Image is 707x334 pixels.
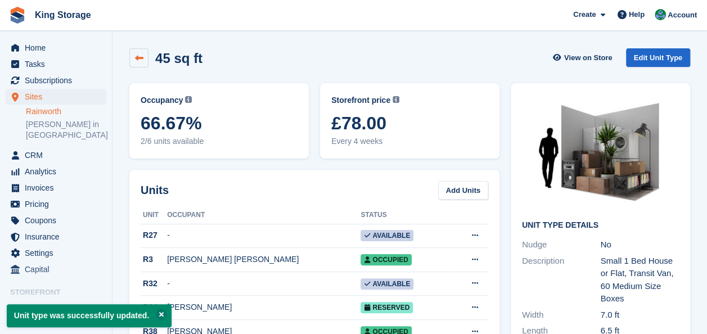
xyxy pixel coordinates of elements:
div: Small 1 Bed House or Flat, Transit Van, 60 Medium Size Boxes [601,255,679,305]
span: Storefront price [331,94,390,106]
span: View on Store [564,52,613,64]
span: Coupons [25,213,92,228]
h2: Units [141,182,169,198]
div: R27 [141,229,167,241]
a: Add Units [438,181,488,200]
span: 66.67% [141,113,298,133]
span: Occupancy [141,94,183,106]
span: £78.00 [331,113,488,133]
div: No [601,238,679,251]
img: icon-info-grey-7440780725fd019a000dd9b08b2336e03edf1995a4989e88bcd33f0948082b44.svg [185,96,192,103]
a: Rainworth [26,106,106,117]
span: Subscriptions [25,73,92,88]
span: Help [629,9,645,20]
span: Account [668,10,697,21]
span: Analytics [25,164,92,179]
h2: Unit Type details [522,221,679,230]
span: Occupied [361,254,411,265]
div: 7.0 ft [601,309,679,322]
span: Capital [25,261,92,277]
a: menu [6,196,106,212]
img: 45-sqft-unit.jpg [522,94,679,212]
span: Insurance [25,229,92,245]
span: 2/6 units available [141,136,298,147]
div: [PERSON_NAME] [PERSON_NAME] [167,254,361,265]
span: Sites [25,89,92,105]
span: Available [361,230,413,241]
span: Storefront [10,287,112,298]
a: menu [6,261,106,277]
th: Occupant [167,206,361,224]
span: Every 4 weeks [331,136,488,147]
h2: 45 sq ft [155,51,202,66]
a: menu [6,89,106,105]
span: CRM [25,147,92,163]
span: Settings [25,245,92,261]
span: Reserved [361,302,413,313]
a: menu [6,229,106,245]
a: menu [6,56,106,72]
a: menu [6,40,106,56]
span: Available [361,278,413,290]
p: Unit type was successfully updated. [7,304,172,327]
a: Edit Unit Type [626,48,690,67]
div: [PERSON_NAME] [167,301,361,313]
td: - [167,224,361,248]
div: R3 [141,254,167,265]
div: Description [522,255,601,305]
div: R32 [141,278,167,290]
span: Pricing [25,196,92,212]
th: Status [361,206,453,224]
img: icon-info-grey-7440780725fd019a000dd9b08b2336e03edf1995a4989e88bcd33f0948082b44.svg [393,96,399,103]
span: Tasks [25,56,92,72]
span: Create [573,9,596,20]
a: [PERSON_NAME] in [GEOGRAPHIC_DATA] [26,119,106,141]
div: Nudge [522,238,601,251]
span: Invoices [25,180,92,196]
a: menu [6,245,106,261]
img: John King [655,9,666,20]
a: menu [6,73,106,88]
a: View on Store [551,48,617,67]
td: - [167,272,361,296]
a: menu [6,301,106,317]
a: menu [6,213,106,228]
a: King Storage [30,6,96,24]
th: Unit [141,206,167,224]
div: Width [522,309,601,322]
a: menu [6,164,106,179]
span: Home [25,40,92,56]
img: stora-icon-8386f47178a22dfd0bd8f6a31ec36ba5ce8667c1dd55bd0f319d3a0aa187defe.svg [9,7,26,24]
a: menu [6,147,106,163]
a: menu [6,180,106,196]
